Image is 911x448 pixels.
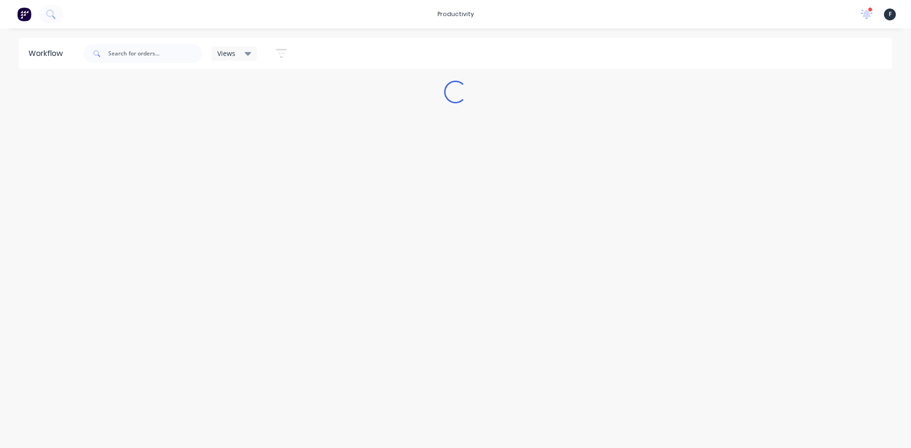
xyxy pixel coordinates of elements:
img: Factory [17,7,31,21]
div: productivity [433,7,479,21]
span: F [889,10,892,18]
span: Views [217,48,235,58]
div: Workflow [28,48,67,59]
input: Search for orders... [108,44,202,63]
